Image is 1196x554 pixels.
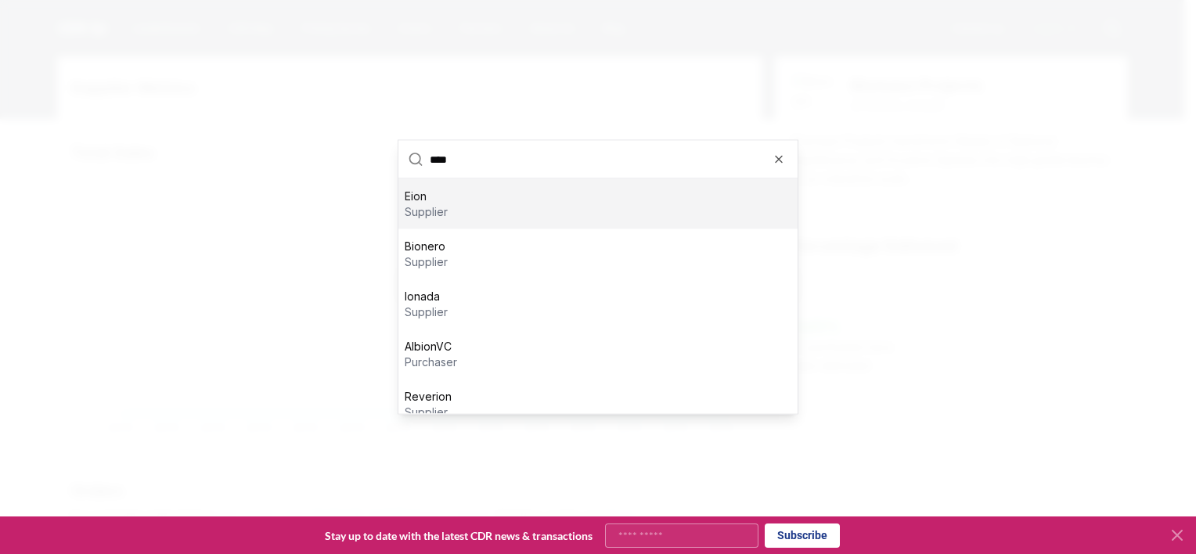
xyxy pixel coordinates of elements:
[405,204,448,220] p: supplier
[405,239,448,254] p: Bionero
[405,254,448,270] p: supplier
[405,304,448,320] p: supplier
[405,354,457,370] p: purchaser
[405,405,452,420] p: supplier
[405,339,457,354] p: AlbionVC
[405,389,452,405] p: Reverion
[405,289,448,304] p: Ionada
[405,189,448,204] p: Eion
